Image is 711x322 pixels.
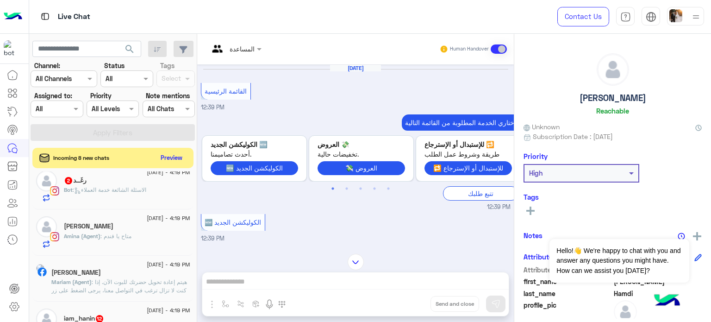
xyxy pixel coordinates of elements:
[524,152,548,160] h6: Priority
[211,161,298,175] button: 🆕 الكوليكشن الجديد
[31,124,195,141] button: Apply Filters
[616,7,635,26] a: tab
[356,184,365,193] button: 3 of 3
[424,139,512,149] p: 🔁 للإستبدال أو الإسترجاع
[53,154,109,162] span: Incoming 8 new chats
[402,114,521,131] p: 29/8/2025, 12:39 PM
[147,214,190,222] span: [DATE] - 4:19 PM
[58,11,90,23] p: Live Chat
[596,107,629,115] h6: Reachable
[557,7,609,26] a: Contact Us
[124,44,135,55] span: search
[330,65,381,71] h6: [DATE]
[370,184,379,193] button: 4 of 3
[318,161,405,175] button: 💸 العروض
[443,186,518,201] div: تتبع طلبك
[4,7,22,26] img: Logo
[118,41,141,61] button: search
[73,186,146,193] span: : الاسئلة الشائعة خدمة العملاء
[64,177,87,184] h5: رغَــد
[34,91,72,101] label: Assigned to:
[597,54,629,85] img: defaultAdmin.png
[318,139,405,149] p: 💸 العروض
[342,184,351,193] button: 2 of 3
[147,168,190,177] span: [DATE] - 4:19 PM
[90,91,112,101] label: Priority
[36,264,44,272] img: picture
[50,186,59,196] img: Instagram
[549,239,689,283] span: Hello!👋 We're happy to chat with you and answer any questions you might have. How can we assist y...
[524,122,560,132] span: Unknown
[36,170,57,191] img: defaultAdmin.png
[211,139,298,149] p: 🆕 الكوليكشن الجديد
[147,306,190,315] span: [DATE] - 4:19 PM
[211,149,298,159] span: أحدث تصاميمنا.
[4,40,20,57] img: 919860931428189
[693,232,701,240] img: add
[580,93,646,103] h5: [PERSON_NAME]
[50,232,59,241] img: Instagram
[348,254,364,270] img: scroll
[34,61,60,70] label: Channel:
[533,132,613,141] span: Subscription Date : [DATE]
[690,11,702,23] img: profile
[146,91,190,101] label: Note mentions
[384,184,393,193] button: 5 of 3
[424,149,512,159] span: طريقة وشروط عمل الطلب
[37,267,47,277] img: Facebook
[424,161,512,175] button: 🔁 للإستبدال أو الإسترجاع
[51,278,187,302] span: هيتم إعادة تحويل حضرتك للبوت الآن. إذا كنت لا تزال ترغب في التواصل معنا، يرجى الضغط على زر التواص...
[669,9,682,22] img: userImage
[646,12,656,22] img: tab
[201,235,225,242] span: 12:39 PM
[524,231,543,240] h6: Notes
[487,203,511,212] span: 12:39 PM
[104,61,125,70] label: Status
[524,300,612,322] span: profile_pic
[614,289,702,298] span: Hamdi
[65,177,72,184] span: 2
[524,265,612,275] span: Attribute Name
[205,87,247,95] span: القائمة الرئيسية
[450,45,489,53] small: Human Handover
[430,296,479,312] button: Send and close
[524,289,612,298] span: last_name
[620,12,631,22] img: tab
[64,233,100,240] span: Amina (Agent)
[64,186,73,193] span: Bot
[651,285,683,317] img: hulul-logo.png
[51,278,92,285] span: Mariam (Agent)
[39,11,51,22] img: tab
[524,277,612,286] span: first_name
[36,216,57,237] img: defaultAdmin.png
[318,149,405,159] span: تخفيضات حالية.
[205,218,261,226] span: 🆕 الكوليكشن الجديد
[328,184,337,193] button: 1 of 3
[51,269,101,277] h5: Maha Shehata
[524,253,556,261] h6: Attributes
[524,193,702,201] h6: Tags
[201,104,225,111] span: 12:39 PM
[100,233,131,240] span: متاح يا فندم
[64,222,113,230] h5: Margo Maher
[147,260,190,269] span: [DATE] - 4:19 PM
[157,151,187,164] button: Preview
